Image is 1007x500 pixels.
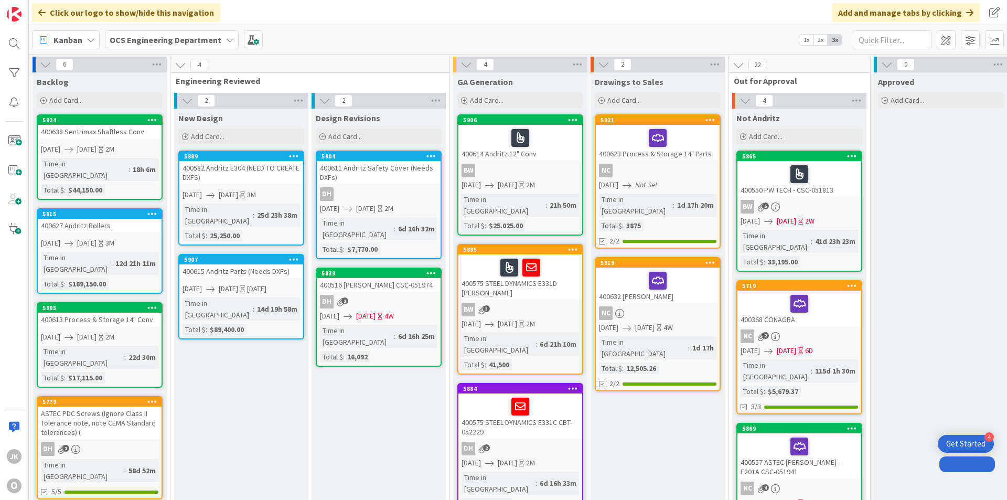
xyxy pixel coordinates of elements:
span: 4 [190,59,208,71]
div: Click our logo to show/hide this navigation [32,3,220,22]
span: [DATE] [320,311,339,322]
div: 400582 Andritz E304 (NEED TO CREATE DXFS) [179,161,303,184]
span: 4 [755,94,773,107]
div: BW [458,303,582,316]
div: 33,195.00 [765,256,800,268]
div: Total $ [462,359,485,370]
a: 5919400632 [PERSON_NAME]NC[DATE][DATE]4WTime in [GEOGRAPHIC_DATA]:1d 17hTotal $:12,505.262/2 [595,257,721,391]
div: Total $ [41,278,64,290]
div: 58d 52m [126,465,158,476]
div: 2M [526,458,535,469]
div: 2M [105,144,114,155]
div: Open Get Started checklist, remaining modules: 4 [938,435,994,453]
div: 5919 [601,259,720,267]
span: Kanban [53,34,82,46]
span: Add Card... [328,132,362,141]
div: 400623 Process & Storage 14" Parts [596,125,720,161]
div: 5839 [322,270,441,277]
span: Out for Approval [734,76,857,86]
div: DH [317,295,441,308]
span: [DATE] [462,458,481,469]
div: 5906400614 Andritz 12" Conv [458,115,582,161]
div: 1d 17h 20m [674,199,716,211]
div: $17,115.00 [66,372,105,384]
span: 2 [197,94,215,107]
span: : [128,164,130,175]
span: [DATE] [356,311,376,322]
span: GA Generation [457,77,513,87]
span: [DATE] [462,179,481,190]
div: 5779 [38,397,162,407]
span: Add Card... [749,132,783,141]
div: 5924 [42,116,162,124]
span: : [811,365,812,377]
div: 4 [984,432,994,442]
span: 1 [62,445,69,452]
span: [DATE] [777,345,796,356]
div: 5719 [737,281,861,291]
span: [DATE] [741,345,760,356]
div: 115d 1h 30m [812,365,858,377]
div: Total $ [41,372,64,384]
span: [DATE] [320,203,339,214]
div: 2M [105,332,114,343]
span: 0 [897,58,915,71]
b: OCS Engineering Department [110,35,221,45]
a: 5865400550 PW TECH - CSC-051813BW[DATE][DATE]2WTime in [GEOGRAPHIC_DATA]:41d 23h 23mTotal $:33,19... [736,151,862,272]
span: : [206,230,207,241]
div: 16,092 [345,351,370,363]
div: NC [741,329,754,343]
div: DH [320,187,334,201]
div: 25d 23h 38m [254,209,300,221]
div: Total $ [599,220,622,231]
div: $25.025.00 [486,220,526,231]
a: 5915400627 Andritz Rollers[DATE][DATE]3MTime in [GEOGRAPHIC_DATA]:12d 21h 11mTotal $:$189,150.00 [37,208,163,294]
div: 5915400627 Andritz Rollers [38,209,162,232]
div: 5915 [38,209,162,219]
div: 5906 [463,116,582,124]
div: 5924 [38,115,162,125]
div: Total $ [741,256,764,268]
div: NC [737,329,861,343]
div: DH [462,442,475,455]
span: Add Card... [191,132,224,141]
div: 6d 16h 33m [537,477,579,489]
div: 5921 [596,115,720,125]
div: BW [741,200,754,214]
div: 400368 CONAGRA [737,291,861,326]
div: Time in [GEOGRAPHIC_DATA] [599,336,688,359]
span: : [394,331,395,342]
span: : [343,243,345,255]
span: [DATE] [41,332,60,343]
span: 2 [335,94,352,107]
span: 2 [762,332,769,339]
div: 5779 [42,398,162,406]
div: Time in [GEOGRAPHIC_DATA] [462,472,535,495]
div: 5915 [42,210,162,218]
div: NC [599,164,613,177]
i: Not Set [635,180,658,189]
div: 400550 PW TECH - CSC-051813 [737,161,861,197]
div: 400632 [PERSON_NAME] [596,268,720,303]
a: 5905400613 Process & Storage 14" Conv[DATE][DATE]2MTime in [GEOGRAPHIC_DATA]:22d 30mTotal $:$17,1... [37,302,163,388]
div: 5865 [742,153,861,160]
span: [DATE] [741,216,760,227]
div: NC [741,482,754,495]
div: NC [737,482,861,495]
div: Time in [GEOGRAPHIC_DATA] [41,252,111,275]
span: 5/5 [51,486,61,497]
div: 3M [105,238,114,249]
span: Add Card... [470,95,504,105]
span: : [64,372,66,384]
span: New Design [178,113,223,123]
div: Total $ [183,230,206,241]
span: 1x [799,35,813,45]
span: 22 [748,59,766,71]
div: 2M [526,318,535,329]
div: 5889 [184,153,303,160]
div: 5869 [737,424,861,433]
div: Time in [GEOGRAPHIC_DATA] [462,333,535,356]
div: Total $ [320,351,343,363]
span: [DATE] [183,283,202,294]
div: Total $ [741,386,764,397]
